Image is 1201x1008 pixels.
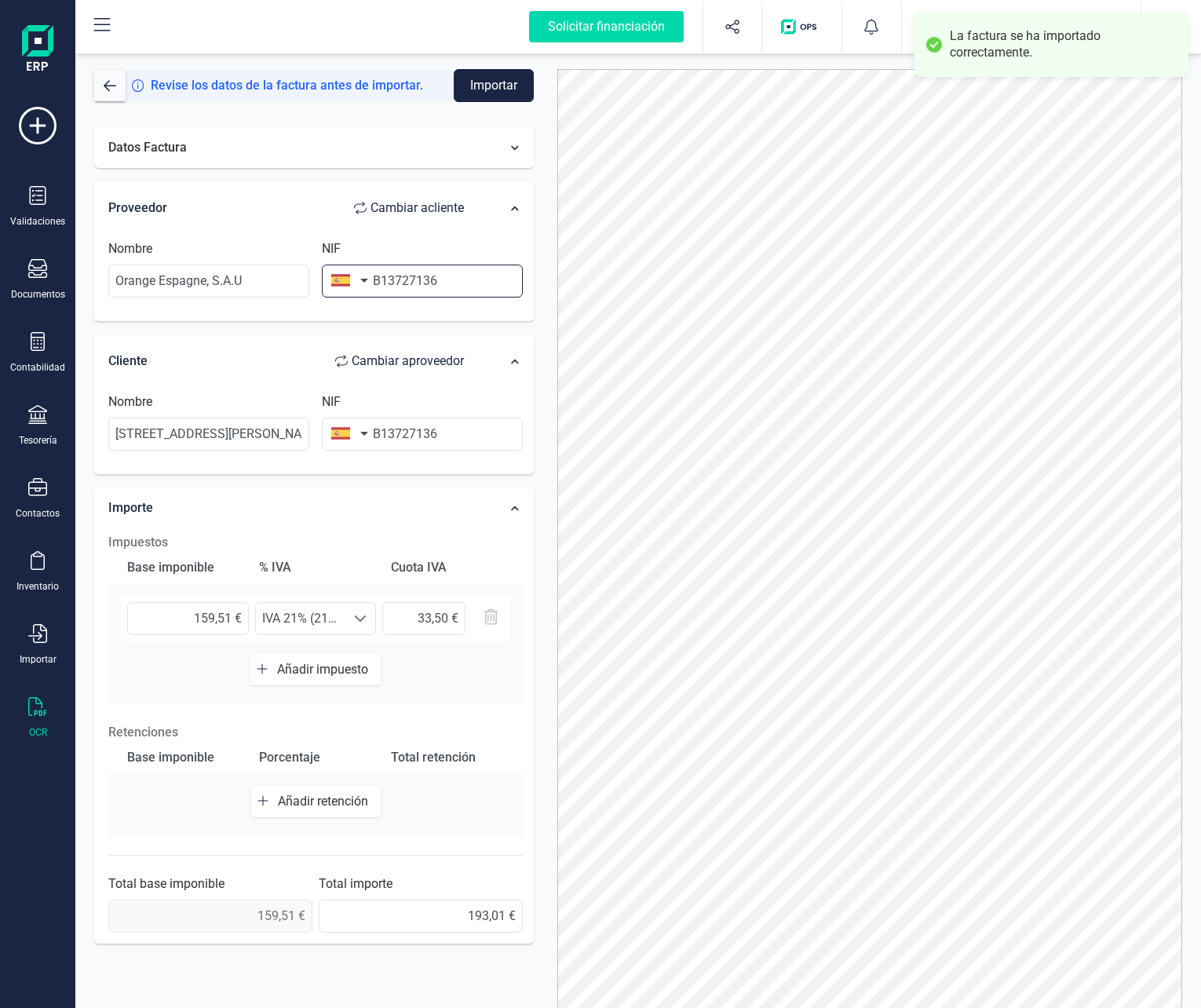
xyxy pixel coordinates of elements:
[20,653,57,666] div: Importar
[127,602,249,635] input: 0,00 €
[19,434,57,447] div: Tesorería
[256,603,346,634] span: IVA 21% (21%)
[950,28,1177,61] div: La factura se ha importado correctamente.
[319,345,480,377] button: Cambiar aproveedor
[108,345,480,377] div: Cliente
[781,19,823,35] img: Logo de OPS
[319,900,523,933] input: 0,00 €
[927,9,962,44] img: EC
[10,215,65,228] div: Validaciones
[921,2,1122,52] button: ECECO3 HUB SLSISTEMAS HUB
[121,552,246,583] div: Base imponible
[11,288,65,301] div: Documentos
[382,602,465,635] input: 0,00 €
[322,393,341,411] label: NIF
[151,76,423,95] span: Revise los datos de la factura antes de importar.
[108,875,225,893] label: Total base imponible
[772,2,832,52] button: Logo de OPS
[10,361,65,374] div: Contabilidad
[108,533,523,552] h2: Impuestos
[16,580,59,593] div: Inventario
[371,199,464,217] span: Cambiar a cliente
[277,662,374,677] span: Añadir impuesto
[385,742,510,773] div: Total retención
[352,352,464,371] span: Cambiar a proveedor
[108,393,152,411] label: Nombre
[108,500,153,515] span: Importe
[319,875,392,893] label: Total importe
[16,507,60,520] div: Contactos
[100,130,487,165] div: Datos Factura
[108,192,480,224] div: Proveedor
[454,69,534,102] button: Importar
[108,239,152,258] label: Nombre
[121,742,246,773] div: Base imponible
[253,552,378,583] div: % IVA
[108,723,523,742] p: Retenciones
[510,2,703,52] button: Solicitar financiación
[253,742,378,773] div: Porcentaje
[278,794,374,809] span: Añadir retención
[322,239,341,258] label: NIF
[250,654,381,685] button: Añadir impuesto
[529,11,684,42] div: Solicitar financiación
[29,726,47,739] div: OCR
[385,552,510,583] div: Cuota IVA
[22,25,53,75] img: Logo Finanedi
[338,192,480,224] button: Cambiar acliente
[251,786,381,817] button: Añadir retención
